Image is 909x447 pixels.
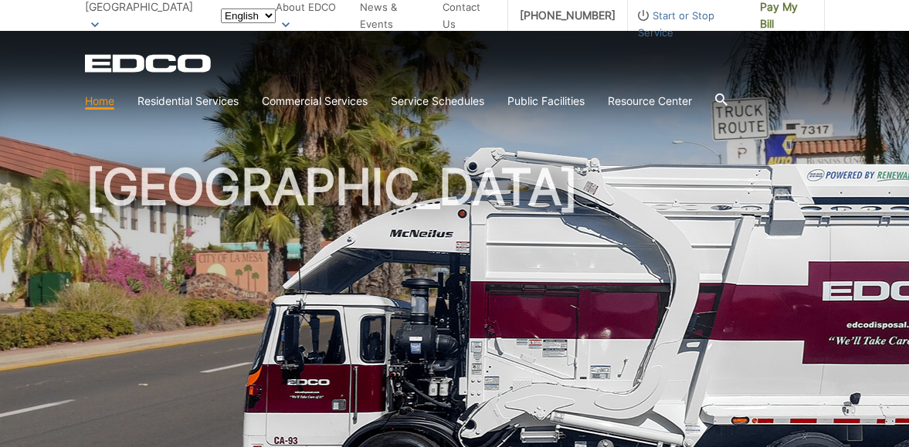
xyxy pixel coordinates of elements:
select: Select a language [221,8,276,23]
a: Home [85,93,114,110]
a: Service Schedules [391,93,484,110]
a: Residential Services [137,93,239,110]
a: Resource Center [608,93,692,110]
a: EDCD logo. Return to the homepage. [85,54,213,73]
a: Commercial Services [262,93,368,110]
a: Public Facilities [507,93,585,110]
